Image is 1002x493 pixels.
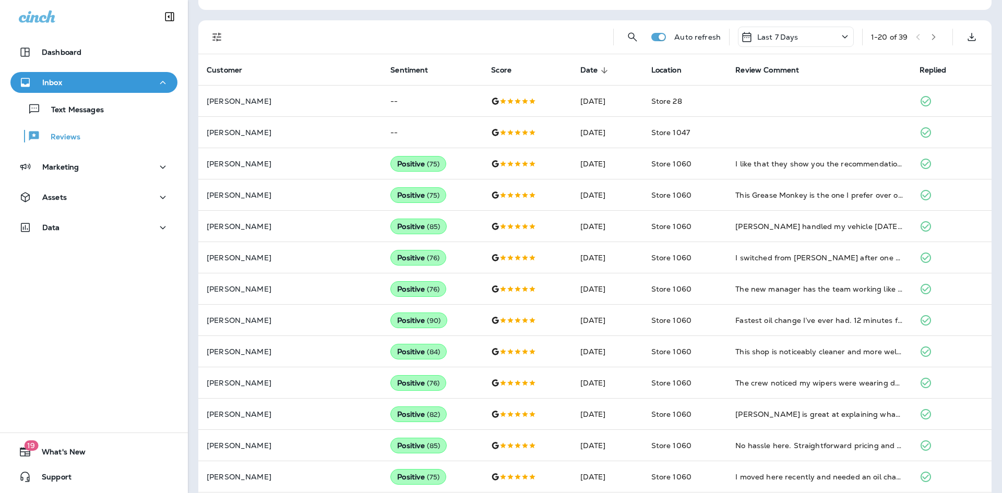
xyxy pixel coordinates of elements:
td: [DATE] [572,367,643,399]
div: Positive [390,375,446,391]
span: ( 75 ) [427,191,439,200]
span: What's New [31,448,86,460]
p: Text Messages [41,105,104,115]
p: Data [42,223,60,232]
div: This Grease Monkey is the one I prefer over others in the area. More efficient and better organized. [735,190,902,200]
button: Reviews [10,125,177,147]
span: ( 84 ) [427,347,440,356]
div: Joseph handled my vehicle today and even answered a couple of maintenance questions I had. Very p... [735,221,902,232]
div: Positive [390,219,447,234]
td: -- [382,117,483,148]
td: [DATE] [572,179,643,211]
button: Assets [10,187,177,208]
button: Text Messages [10,98,177,120]
span: Store 28 [651,97,682,106]
td: [DATE] [572,117,643,148]
td: [DATE] [572,273,643,305]
td: [DATE] [572,148,643,179]
td: [DATE] [572,430,643,461]
span: ( 82 ) [427,410,440,419]
span: Location [651,66,682,75]
div: Positive [390,344,447,359]
span: Store 1060 [651,316,691,325]
span: Store 1060 [651,347,691,356]
p: [PERSON_NAME] [207,473,374,481]
td: [DATE] [572,242,643,273]
p: Dashboard [42,48,81,56]
span: Replied [920,66,947,75]
span: ( 76 ) [427,379,439,388]
div: Positive [390,281,446,297]
div: Positive [390,312,447,328]
p: [PERSON_NAME] [207,222,374,231]
button: Dashboard [10,42,177,63]
span: ( 75 ) [427,473,439,482]
span: ( 75 ) [427,160,439,169]
span: ( 85 ) [427,222,440,231]
td: -- [382,86,483,117]
span: Score [491,66,511,75]
span: Store 1060 [651,253,691,262]
div: Fastest oil change I’ve ever had. 12 minutes from pull-in to pull-out. [735,315,902,326]
span: Store 1060 [651,441,691,450]
div: The crew noticed my wipers were wearing down but left the choice up to me. Appreciate the no-pres... [735,378,902,388]
p: [PERSON_NAME] [207,347,374,356]
p: [PERSON_NAME] [207,410,374,418]
span: ( 90 ) [427,316,440,325]
button: Support [10,466,177,487]
span: Replied [920,66,960,75]
span: Store 1060 [651,222,691,231]
div: Positive [390,250,446,266]
span: Review Comment [735,66,799,75]
span: Store 1060 [651,410,691,419]
div: Nate is great at explaining what’s necessary and what can wait. That honesty keeps me loyal. [735,409,902,419]
span: Store 1060 [651,159,691,169]
span: Date [580,66,612,75]
p: [PERSON_NAME] [207,97,374,105]
p: Assets [42,193,67,201]
button: Collapse Sidebar [155,6,184,27]
span: Review Comment [735,66,813,75]
p: Auto refresh [674,33,721,41]
p: Inbox [42,78,62,87]
td: [DATE] [572,86,643,117]
div: Positive [390,469,446,485]
span: Date [580,66,598,75]
p: [PERSON_NAME] [207,285,374,293]
td: [DATE] [572,461,643,492]
p: Marketing [42,163,79,171]
span: Store 1060 [651,378,691,388]
div: Positive [390,406,447,422]
p: [PERSON_NAME] [207,191,374,199]
span: Sentiment [390,66,442,75]
span: ( 76 ) [427,285,439,294]
div: No hassle here. Straightforward pricing and fast turnaround every single time. [735,440,902,451]
span: Store 1060 [651,190,691,200]
p: Reviews [40,133,80,142]
div: I moved here recently and needed an oil change. Looked up reviews and this shop lived up to the p... [735,472,902,482]
span: Sentiment [390,66,428,75]
p: [PERSON_NAME] [207,160,374,168]
div: I switched from Jiffy Lube after one visit here—faster service and friendlier staff. [735,252,902,263]
button: 19What's New [10,441,177,462]
span: Store 1047 [651,128,690,137]
span: Location [651,66,695,75]
button: Marketing [10,157,177,177]
p: [PERSON_NAME] [207,316,374,324]
span: Support [31,473,71,485]
p: [PERSON_NAME] [207,128,374,137]
p: [PERSON_NAME] [207,254,374,262]
td: [DATE] [572,211,643,242]
td: [DATE] [572,305,643,336]
button: Inbox [10,72,177,93]
span: ( 85 ) [427,441,440,450]
div: Positive [390,156,446,172]
span: ( 76 ) [427,254,439,262]
div: Positive [390,438,447,453]
span: Store 1060 [651,472,691,482]
span: 19 [24,440,38,451]
button: Search Reviews [622,27,643,47]
div: 1 - 20 of 39 [871,33,908,41]
p: [PERSON_NAME] [207,441,374,450]
div: I like that they show you the recommendations instead of just trying to sell you things. Builds c... [735,159,902,169]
